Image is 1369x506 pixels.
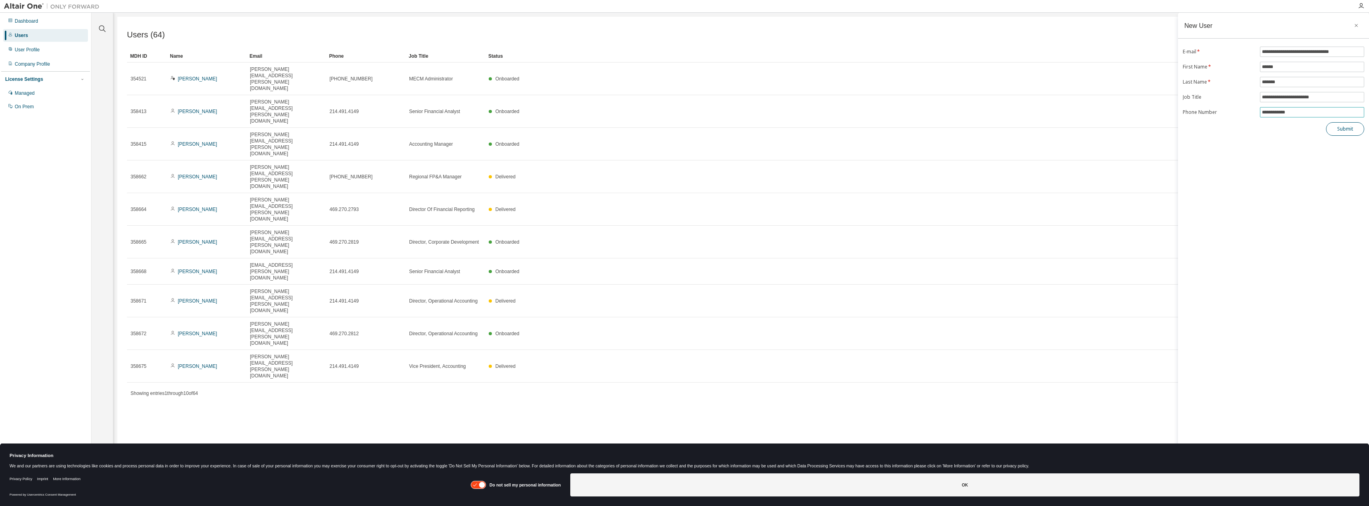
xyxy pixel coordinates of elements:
[495,109,519,114] span: Onboarded
[131,330,146,337] span: 358672
[178,331,217,336] a: [PERSON_NAME]
[495,363,516,369] span: Delivered
[178,239,217,245] a: [PERSON_NAME]
[15,47,40,53] div: User Profile
[409,268,460,275] span: Senior Financial Analyst
[250,164,322,190] span: [PERSON_NAME][EMAIL_ADDRESS][PERSON_NAME][DOMAIN_NAME]
[131,298,146,304] span: 358671
[330,108,359,115] span: 214.491.4149
[330,174,372,180] span: [PHONE_NUMBER]
[178,109,217,114] a: [PERSON_NAME]
[495,239,519,245] span: Onboarded
[131,206,146,213] span: 358664
[409,76,453,82] span: MECM Administrator
[127,30,165,39] span: Users (64)
[330,239,359,245] span: 469.270.2819
[15,32,28,39] div: Users
[250,262,322,281] span: [EMAIL_ADDRESS][PERSON_NAME][DOMAIN_NAME]
[330,76,372,82] span: [PHONE_NUMBER]
[131,108,146,115] span: 358413
[495,269,519,274] span: Onboarded
[131,141,146,147] span: 358415
[15,104,34,110] div: On Prem
[5,76,43,82] div: License Settings
[330,330,359,337] span: 469.270.2812
[330,206,359,213] span: 469.270.2793
[409,239,479,245] span: Director, Corporate Development
[1326,122,1364,136] button: Submit
[170,50,243,63] div: Name
[409,330,478,337] span: Director, Operational Accounting
[178,207,217,212] a: [PERSON_NAME]
[178,363,217,369] a: [PERSON_NAME]
[250,354,322,379] span: [PERSON_NAME][EMAIL_ADDRESS][PERSON_NAME][DOMAIN_NAME]
[330,298,359,304] span: 214.491.4149
[409,174,462,180] span: Regional FP&A Manager
[330,363,359,369] span: 214.491.4149
[131,268,146,275] span: 358668
[131,391,198,396] span: Showing entries 1 through 10 of 64
[409,363,466,369] span: Vice President, Accounting
[250,229,322,255] span: [PERSON_NAME][EMAIL_ADDRESS][PERSON_NAME][DOMAIN_NAME]
[250,131,322,157] span: [PERSON_NAME][EMAIL_ADDRESS][PERSON_NAME][DOMAIN_NAME]
[250,66,322,92] span: [PERSON_NAME][EMAIL_ADDRESS][PERSON_NAME][DOMAIN_NAME]
[488,50,1314,63] div: Status
[178,174,217,180] a: [PERSON_NAME]
[250,50,323,63] div: Email
[495,207,516,212] span: Delivered
[1183,79,1255,85] label: Last Name
[250,99,322,124] span: [PERSON_NAME][EMAIL_ADDRESS][PERSON_NAME][DOMAIN_NAME]
[4,2,103,10] img: Altair One
[1183,94,1255,100] label: Job Title
[131,239,146,245] span: 358665
[15,18,38,24] div: Dashboard
[329,50,402,63] div: Phone
[495,298,516,304] span: Delivered
[495,76,519,82] span: Onboarded
[130,50,164,63] div: MDH ID
[495,174,516,180] span: Delivered
[330,141,359,147] span: 214.491.4149
[178,269,217,274] a: [PERSON_NAME]
[178,76,217,82] a: [PERSON_NAME]
[178,298,217,304] a: [PERSON_NAME]
[1183,109,1255,115] label: Phone Number
[495,331,519,336] span: Onboarded
[1183,49,1255,55] label: E-mail
[15,90,35,96] div: Managed
[250,321,322,346] span: [PERSON_NAME][EMAIL_ADDRESS][PERSON_NAME][DOMAIN_NAME]
[495,141,519,147] span: Onboarded
[409,108,460,115] span: Senior Financial Analyst
[131,76,146,82] span: 354521
[250,288,322,314] span: [PERSON_NAME][EMAIL_ADDRESS][PERSON_NAME][DOMAIN_NAME]
[131,174,146,180] span: 358662
[131,363,146,369] span: 358675
[1184,22,1213,29] div: New User
[15,61,50,67] div: Company Profile
[409,50,482,63] div: Job Title
[250,197,322,222] span: [PERSON_NAME][EMAIL_ADDRESS][PERSON_NAME][DOMAIN_NAME]
[330,268,359,275] span: 214.491.4149
[178,141,217,147] a: [PERSON_NAME]
[409,298,478,304] span: Director, Operational Accounting
[409,141,453,147] span: Accounting Manager
[409,206,475,213] span: Director Of Financial Reporting
[1183,64,1255,70] label: First Name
